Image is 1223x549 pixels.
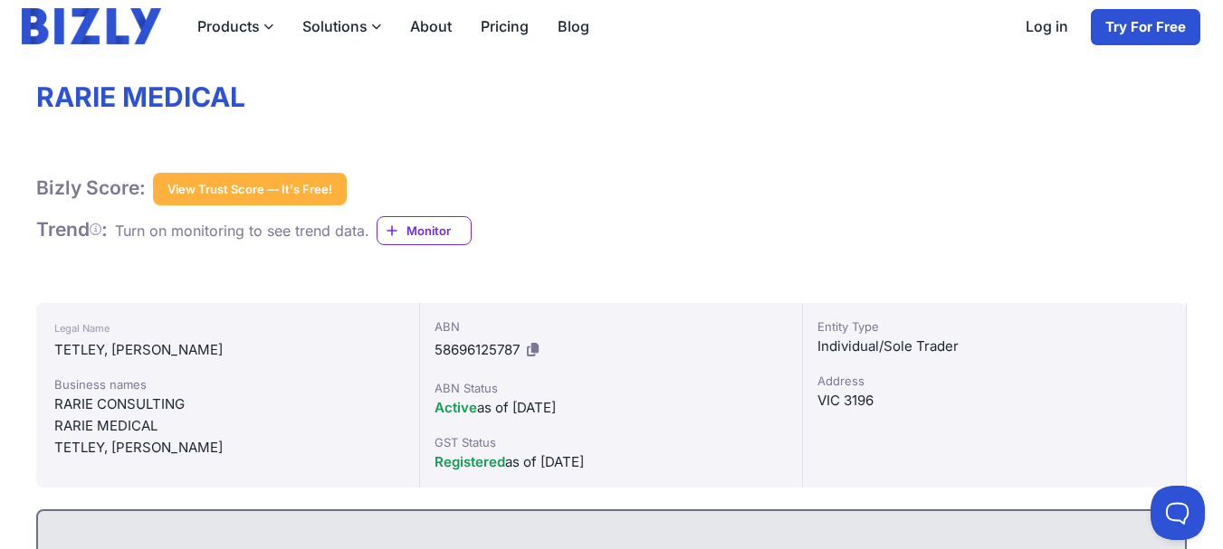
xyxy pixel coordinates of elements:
span: Registered [435,453,505,470]
button: View Trust Score — It's Free! [153,173,347,205]
div: ABN [435,317,788,336]
a: About [396,8,466,44]
div: GST Status [435,433,788,451]
span: 58696125787 [435,341,520,358]
label: Solutions [288,8,396,44]
div: ABN Status [435,379,788,397]
div: Entity Type [817,317,1171,336]
label: Products [183,8,288,44]
a: Try For Free [1090,8,1201,46]
div: TETLEY, [PERSON_NAME] [54,437,401,459]
div: TETLEY, [PERSON_NAME] [54,339,401,361]
div: Turn on monitoring to see trend data. [115,220,369,241]
div: RARIE CONSULTING [54,393,401,415]
div: Individual/Sole Trader [817,336,1171,357]
a: Blog [543,8,604,44]
h1: Bizly Score: [36,176,146,200]
span: Monitor [406,222,471,240]
div: Business names [54,375,401,393]
a: Monitor [377,216,472,245]
div: VIC 3196 [817,390,1171,412]
div: Address [817,372,1171,390]
a: Pricing [466,8,543,44]
div: Legal Name [54,317,401,339]
span: Active [435,399,477,416]
div: as of [DATE] [435,451,788,473]
iframe: Toggle Customer Support [1151,486,1205,540]
div: as of [DATE] [435,397,788,419]
div: RARIE MEDICAL [54,415,401,437]
h1: RARIE MEDICAL [36,80,1187,115]
h1: Trend : [36,218,108,241]
a: Log in [1011,8,1083,46]
img: bizly_logo.svg [22,8,161,44]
